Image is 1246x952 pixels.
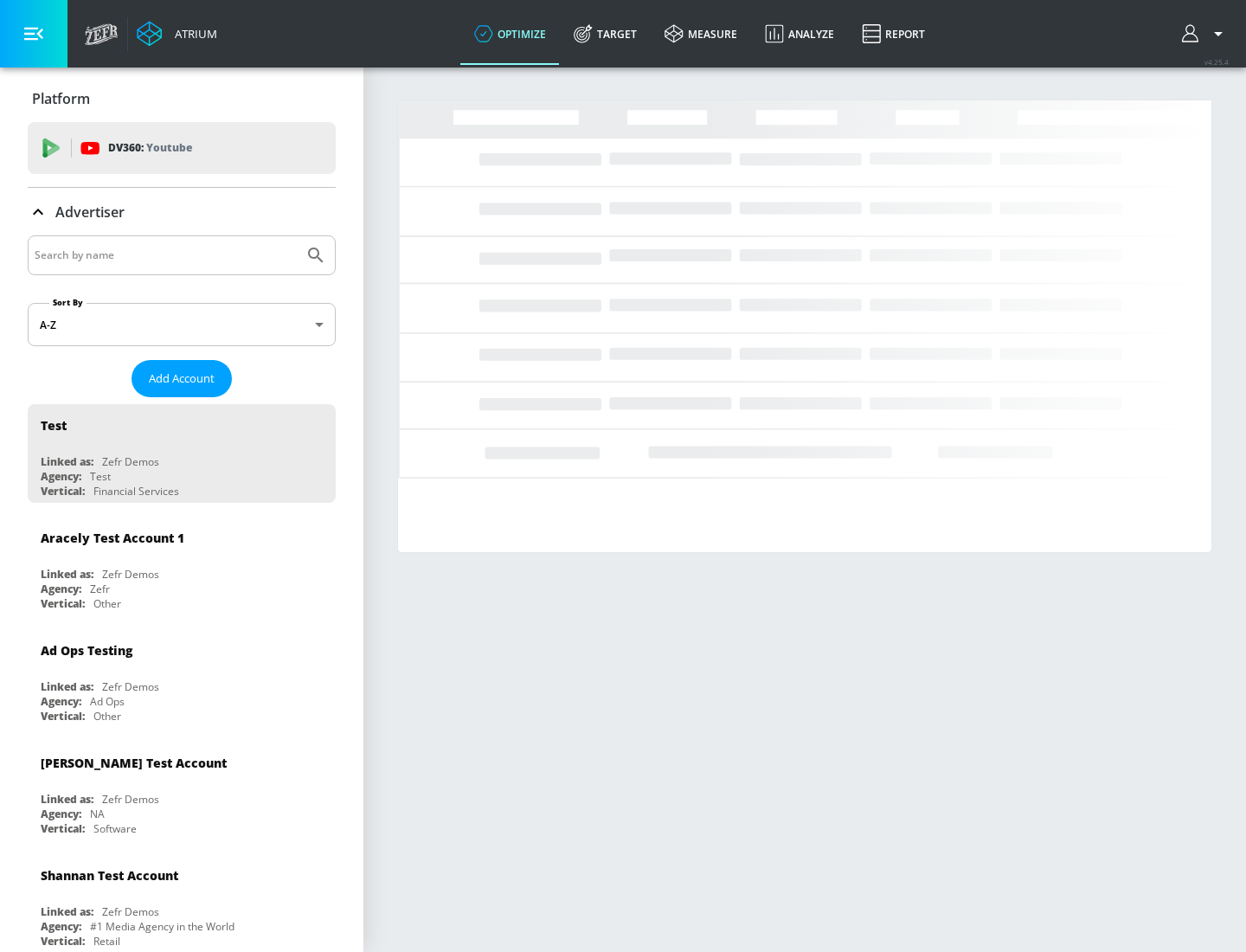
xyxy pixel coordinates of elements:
[1204,57,1229,67] span: v 4.25.4
[28,629,336,728] div: Ad Ops TestingLinked as:Zefr DemosAgency:Ad OpsVertical:Other
[41,596,85,611] div: Vertical:
[41,792,93,807] div: Linked as:
[41,484,85,499] div: Vertical:
[41,919,81,934] div: Agency:
[28,122,336,174] div: DV360: Youtube
[460,3,560,65] a: optimize
[90,469,111,484] div: Test
[102,567,159,582] div: Zefr Demos
[102,904,159,919] div: Zefr Demos
[168,26,217,42] div: Atrium
[28,303,336,346] div: A-Z
[146,138,192,157] p: Youtube
[137,21,217,47] a: Atrium
[41,582,81,596] div: Agency:
[28,742,336,840] div: [PERSON_NAME] Test AccountLinked as:Zefr DemosAgency:NAVertical:Software
[560,3,651,65] a: Target
[41,821,85,836] div: Vertical:
[41,904,93,919] div: Linked as:
[28,188,336,236] div: Advertiser
[90,694,125,709] div: Ad Ops
[28,517,336,615] div: Aracely Test Account 1Linked as:Zefr DemosAgency:ZefrVertical:Other
[28,404,336,503] div: TestLinked as:Zefr DemosAgency:TestVertical:Financial Services
[93,821,137,836] div: Software
[41,454,93,469] div: Linked as:
[41,642,132,659] div: Ad Ops Testing
[41,567,93,582] div: Linked as:
[102,679,159,694] div: Zefr Demos
[41,709,85,724] div: Vertical:
[149,369,215,389] span: Add Account
[28,74,336,123] div: Platform
[41,679,93,694] div: Linked as:
[93,709,121,724] div: Other
[132,360,232,397] button: Add Account
[35,244,297,267] input: Search by name
[49,297,87,308] label: Sort By
[90,919,234,934] div: #1 Media Agency in the World
[651,3,751,65] a: measure
[102,454,159,469] div: Zefr Demos
[93,484,179,499] div: Financial Services
[93,596,121,611] div: Other
[41,755,227,771] div: [PERSON_NAME] Test Account
[93,934,120,949] div: Retail
[55,203,125,222] p: Advertiser
[41,807,81,821] div: Agency:
[90,582,110,596] div: Zefr
[32,89,90,108] p: Platform
[41,867,178,884] div: Shannan Test Account
[848,3,939,65] a: Report
[90,807,105,821] div: NA
[41,934,85,949] div: Vertical:
[41,417,67,434] div: Test
[41,530,184,546] div: Aracely Test Account 1
[41,694,81,709] div: Agency:
[102,792,159,807] div: Zefr Demos
[41,469,81,484] div: Agency:
[108,138,192,158] p: DV360:
[751,3,848,65] a: Analyze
